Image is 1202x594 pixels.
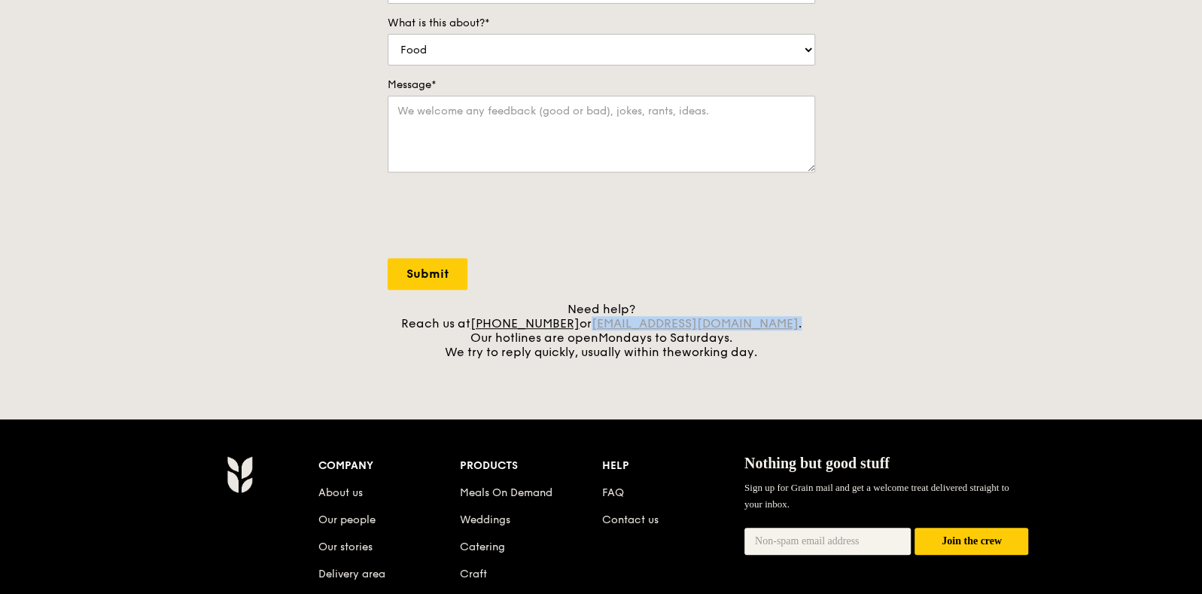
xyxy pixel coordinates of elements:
span: Mondays to Saturdays. [598,331,732,345]
span: Sign up for Grain mail and get a welcome treat delivered straight to your inbox. [744,482,1009,510]
button: Join the crew [914,528,1028,556]
span: Nothing but good stuff [744,455,890,471]
input: Submit [388,258,467,290]
label: What is this about?* [388,16,815,31]
label: Message* [388,78,815,93]
iframe: reCAPTCHA [388,187,616,246]
div: Need help? Reach us at or . Our hotlines are open We try to reply quickly, usually within the [388,302,815,359]
a: Meals On Demand [460,486,552,499]
a: Our stories [318,541,373,553]
a: Catering [460,541,505,553]
a: FAQ [602,486,624,499]
a: Contact us [602,513,659,526]
a: Our people [318,513,376,526]
a: [EMAIL_ADDRESS][DOMAIN_NAME] [592,316,799,331]
input: Non-spam email address [744,528,911,555]
span: working day. [682,345,757,359]
div: Products [460,455,602,477]
a: Weddings [460,513,510,526]
a: Craft [460,568,487,580]
img: Grain [227,455,253,493]
a: [PHONE_NUMBER] [470,316,580,331]
a: About us [318,486,363,499]
div: Company [318,455,461,477]
a: Delivery area [318,568,385,580]
div: Help [602,455,744,477]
